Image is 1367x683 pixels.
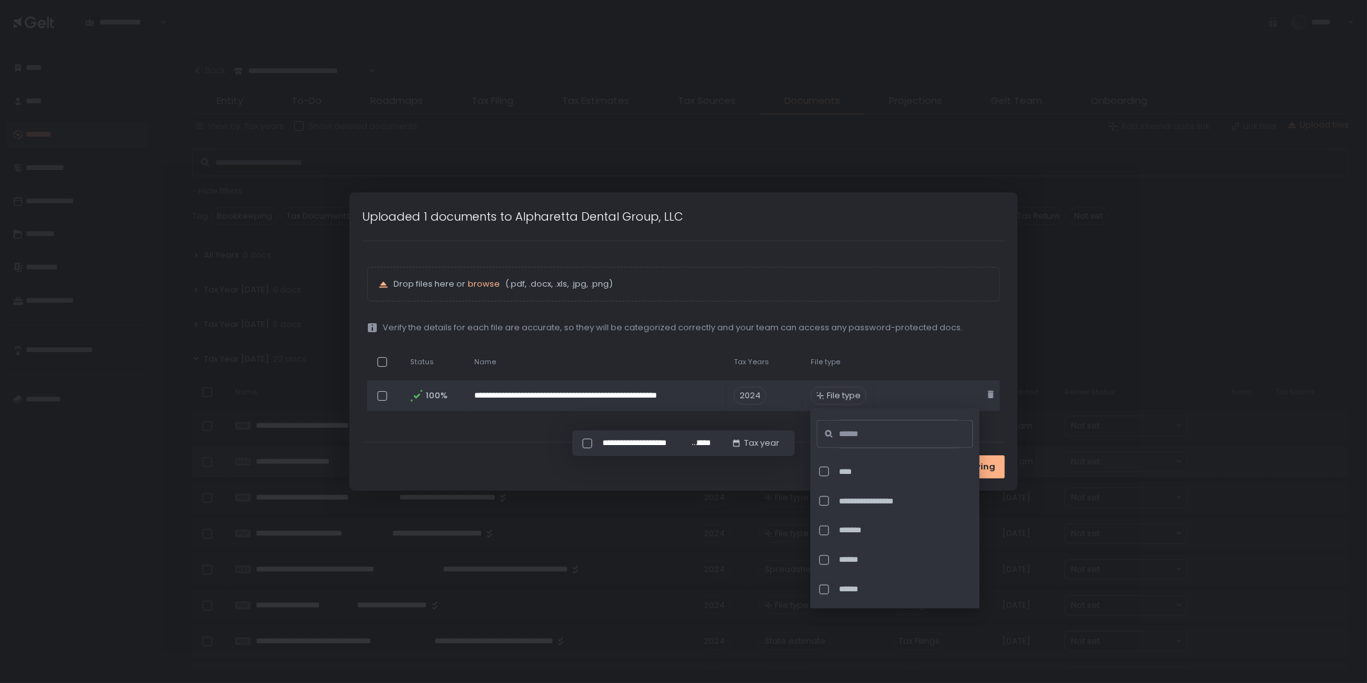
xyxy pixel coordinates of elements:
p: Drop files here or [394,278,989,290]
span: Status [410,357,434,367]
span: (.pdf, .docx, .xls, .jpg, .png) [502,278,613,290]
h1: Uploaded 1 documents to Alpharetta Dental Group, LLC [362,208,683,225]
button: Tax year [731,437,779,449]
span: 100% [426,390,446,401]
button: browse [468,278,500,290]
span: Verify the details for each file are accurate, so they will be categorized correctly and your tea... [383,322,963,333]
span: 2024 [734,387,766,405]
span: Tax Years [734,357,769,367]
span: Name [474,357,496,367]
span: File type [827,390,861,401]
span: File type [811,357,840,367]
span: browse [468,278,500,290]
